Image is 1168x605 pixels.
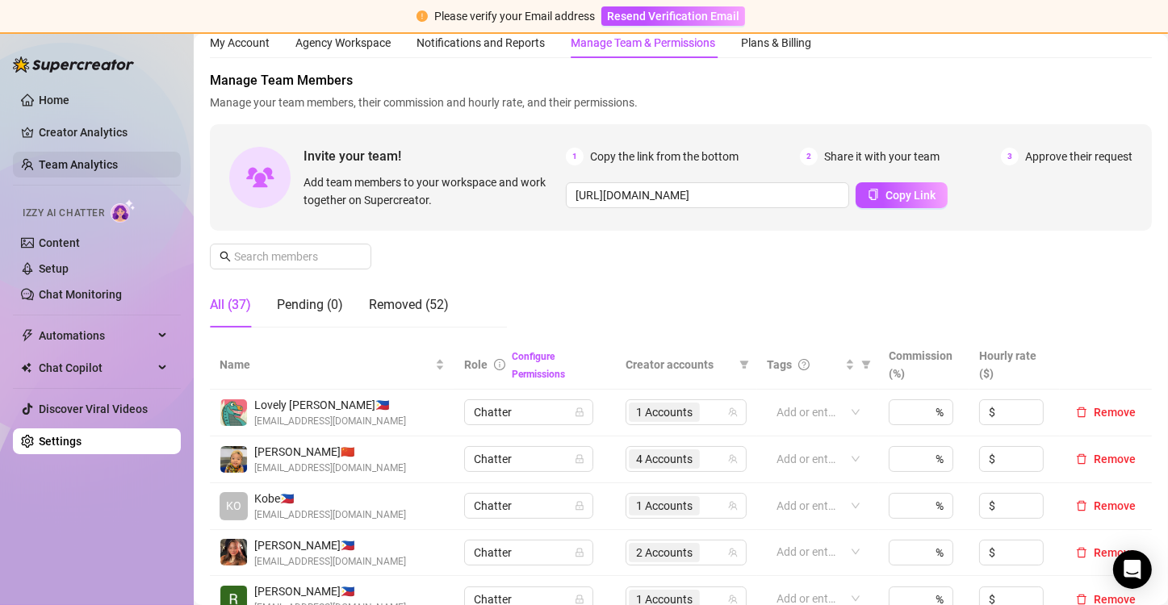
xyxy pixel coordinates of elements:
div: Open Intercom Messenger [1113,550,1152,589]
span: [EMAIL_ADDRESS][DOMAIN_NAME] [254,414,406,429]
span: lock [575,407,584,417]
span: Approve their request [1025,148,1132,165]
span: delete [1076,547,1087,558]
span: Chatter [474,540,584,565]
span: Tags [767,356,792,373]
span: 2 [800,148,818,165]
span: copy [868,189,879,200]
span: Remove [1094,406,1136,419]
span: KO [226,497,241,515]
span: Name [220,356,432,373]
span: Remove [1094,453,1136,465]
span: Chatter [474,494,584,518]
span: Creator accounts [626,356,733,373]
img: Chat Copilot [21,362,31,373]
span: Remove [1094,546,1136,559]
span: 1 Accounts [636,497,693,515]
span: Lovely [PERSON_NAME] 🇵🇭 [254,396,406,414]
span: 1 Accounts [629,496,700,515]
span: Manage your team members, their commission and hourly rate, and their permissions. [210,94,1152,111]
span: Resend Verification Email [607,10,739,23]
span: question-circle [798,359,810,370]
input: Search members [234,248,349,265]
img: AI Chatter [111,199,136,223]
div: All (37) [210,295,251,315]
span: filter [739,360,749,369]
a: Settings [39,435,82,448]
span: thunderbolt [21,329,34,342]
img: Aliyah Espiritu [220,539,247,565]
span: lock [575,595,584,604]
span: exclamation-circle [417,10,428,22]
span: Chatter [474,400,584,424]
span: Role [464,358,488,371]
span: delete [1076,594,1087,605]
a: Chat Monitoring [39,288,122,301]
th: Hourly rate ($) [969,340,1060,390]
span: team [728,501,738,511]
span: Add team members to your workspace and work together on Supercreator. [304,173,559,209]
span: 1 Accounts [629,403,700,422]
span: 1 [566,148,584,165]
span: filter [858,353,874,377]
button: Remove [1070,543,1142,562]
img: Yvanne Pingol [220,446,247,473]
span: team [728,595,738,604]
span: [PERSON_NAME] 🇵🇭 [254,582,406,600]
span: Share it with your team [824,148,940,165]
th: Commission (%) [879,340,969,390]
span: 4 Accounts [629,449,700,469]
span: team [728,407,738,417]
img: logo-BBDzfeDw.svg [13,56,134,73]
button: Remove [1070,496,1142,515]
div: Pending (0) [277,295,343,315]
span: [EMAIL_ADDRESS][DOMAIN_NAME] [254,507,406,523]
span: Chat Copilot [39,355,153,381]
span: [EMAIL_ADDRESS][DOMAIN_NAME] [254,554,406,570]
span: Copy Link [885,189,936,202]
span: Remove [1094,499,1136,512]
a: Setup [39,262,69,275]
span: filter [861,360,871,369]
div: Notifications and Reports [417,34,545,52]
span: info-circle [494,359,505,370]
span: Automations [39,323,153,348]
button: Copy Link [856,182,948,208]
span: team [728,454,738,464]
span: [PERSON_NAME] 🇨🇳 [254,443,406,461]
button: Remove [1070,403,1142,422]
span: Manage Team Members [210,71,1152,90]
span: lock [575,454,584,464]
div: Plans & Billing [741,34,811,52]
a: Configure Permissions [512,351,565,380]
a: Home [39,94,69,106]
span: Kobe 🇵🇭 [254,490,406,507]
button: Remove [1070,449,1142,469]
span: 4 Accounts [636,450,693,468]
th: Name [210,340,454,390]
div: Agency Workspace [295,34,391,52]
span: delete [1076,407,1087,418]
div: Removed (52) [369,295,449,315]
a: Discover Viral Videos [39,403,148,415]
span: Copy the link from the bottom [590,148,739,165]
span: [PERSON_NAME] 🇵🇭 [254,536,406,554]
span: 3 [1001,148,1019,165]
span: search [220,251,231,262]
span: lock [575,548,584,557]
span: [EMAIL_ADDRESS][DOMAIN_NAME] [254,461,406,476]
span: 2 Accounts [629,543,700,562]
span: team [728,548,738,557]
span: 1 Accounts [636,403,693,421]
span: Izzy AI Chatter [23,206,104,221]
div: Manage Team & Permissions [571,34,715,52]
img: Lovely Gablines [220,399,247,426]
div: Please verify your Email address [434,7,595,25]
span: filter [736,353,752,377]
a: Content [39,236,80,249]
span: Invite your team! [304,146,566,166]
div: My Account [210,34,270,52]
span: 2 Accounts [636,544,693,561]
button: Resend Verification Email [601,6,745,26]
span: Chatter [474,447,584,471]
